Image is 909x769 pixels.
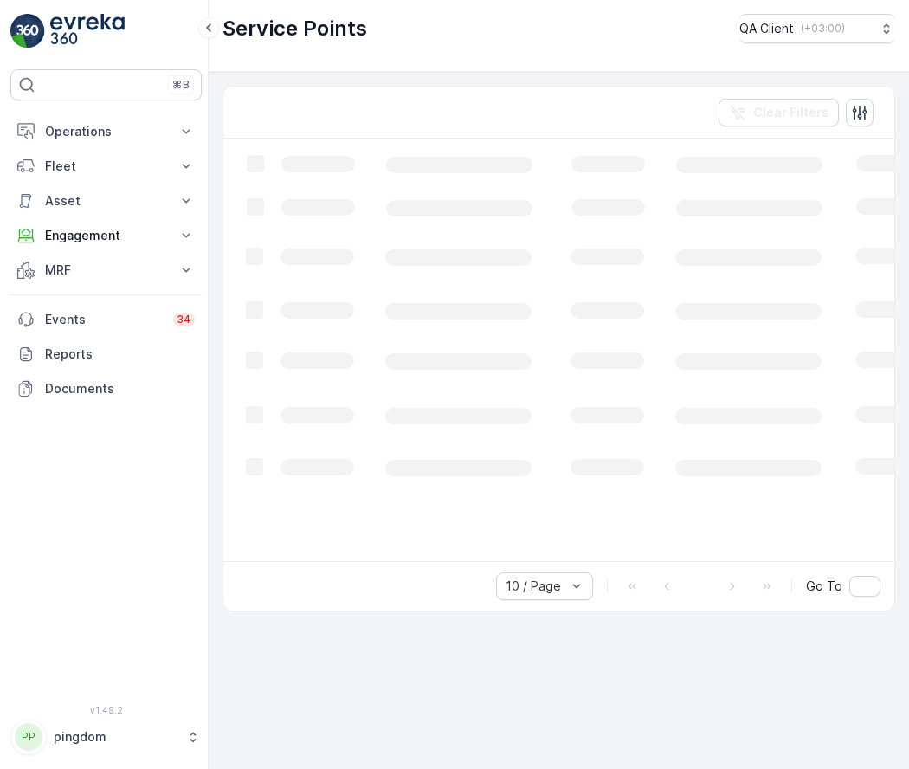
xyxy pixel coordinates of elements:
p: QA Client [739,20,794,37]
p: Fleet [45,158,167,175]
p: ⌘B [172,78,190,92]
button: Clear Filters [719,99,839,126]
p: Engagement [45,227,167,244]
span: Go To [806,578,842,595]
p: Events [45,311,163,328]
button: Engagement [10,218,202,253]
p: Reports [45,346,195,363]
button: PPpingdom [10,719,202,755]
p: MRF [45,262,167,279]
img: logo [10,14,45,48]
span: v 1.49.2 [10,705,202,715]
p: Clear Filters [753,104,828,121]
a: Events34 [10,302,202,337]
p: Documents [45,380,195,397]
button: Fleet [10,149,202,184]
img: logo_light-DOdMpM7g.png [50,14,125,48]
div: PP [15,723,42,751]
button: Asset [10,184,202,218]
button: Operations [10,114,202,149]
p: Asset [45,192,167,210]
button: MRF [10,253,202,288]
p: 34 [177,313,191,326]
a: Reports [10,337,202,372]
p: pingdom [54,728,177,746]
p: ( +03:00 ) [801,22,845,36]
a: Documents [10,372,202,406]
p: Service Points [222,15,367,42]
p: Operations [45,123,167,140]
button: QA Client(+03:00) [739,14,895,43]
